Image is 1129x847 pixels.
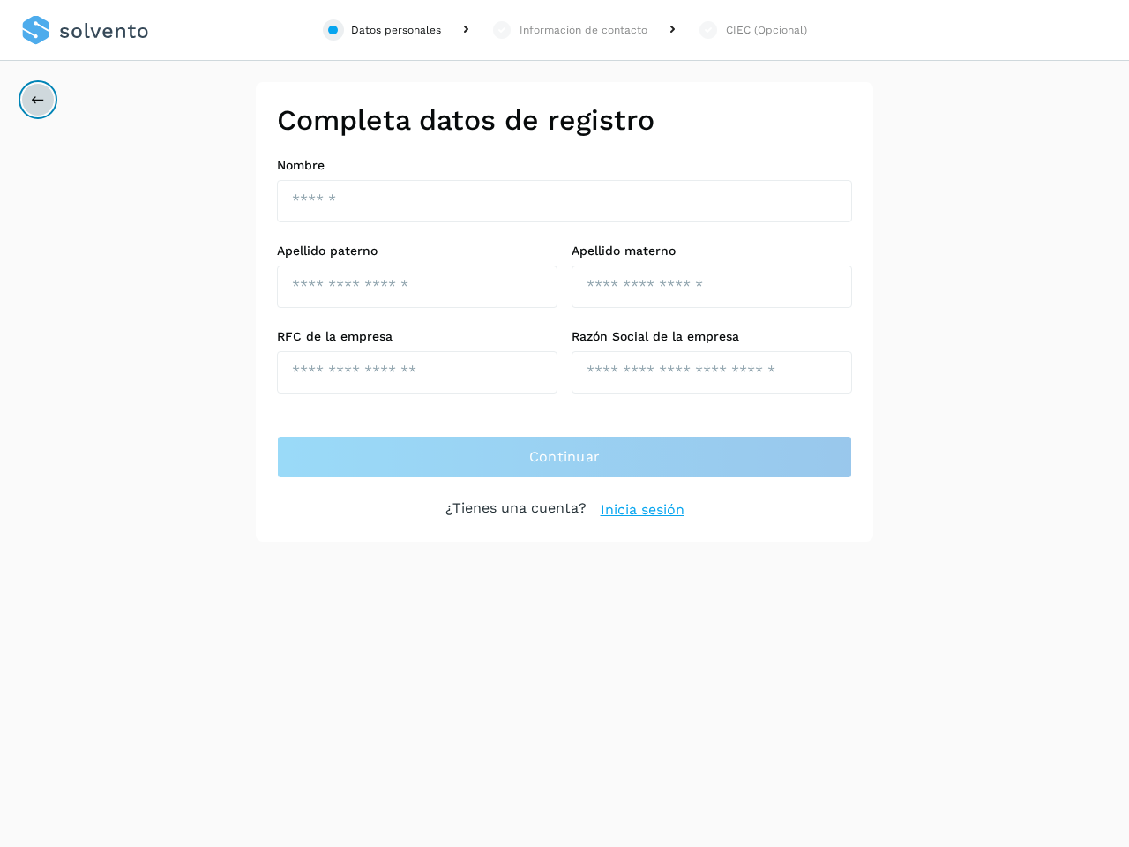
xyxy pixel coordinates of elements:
[277,436,852,478] button: Continuar
[529,447,601,467] span: Continuar
[277,103,852,137] h2: Completa datos de registro
[572,244,852,259] label: Apellido materno
[445,499,587,521] p: ¿Tienes una cuenta?
[520,22,647,38] div: Información de contacto
[572,329,852,344] label: Razón Social de la empresa
[351,22,441,38] div: Datos personales
[277,244,557,259] label: Apellido paterno
[726,22,807,38] div: CIEC (Opcional)
[277,329,557,344] label: RFC de la empresa
[601,499,684,521] a: Inicia sesión
[277,158,852,173] label: Nombre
